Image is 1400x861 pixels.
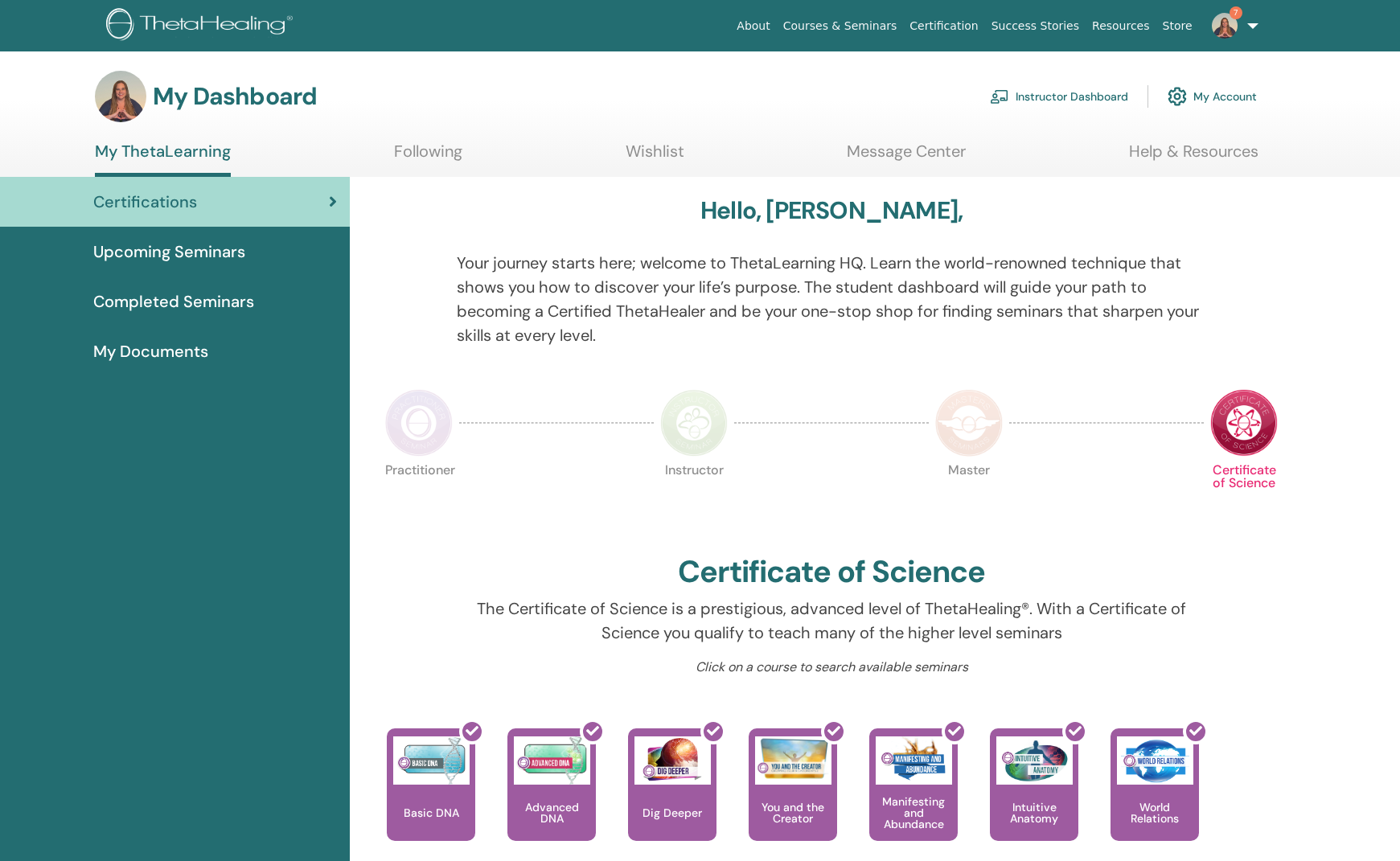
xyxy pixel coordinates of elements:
img: Dig Deeper [634,736,711,785]
p: You and the Creator [749,802,837,824]
a: Instructor Dashboard [990,79,1128,114]
img: Basic DNA [393,736,470,785]
a: Help & Resources [1129,141,1258,173]
h3: Hello, [PERSON_NAME], [700,196,963,225]
span: Upcoming Seminars [93,240,245,264]
a: Message Center [847,141,966,173]
a: Wishlist [626,141,684,173]
img: cog.svg [1168,83,1187,110]
img: logo.png [106,8,298,44]
p: Practitioner [385,464,453,531]
a: My ThetaLearning [95,141,231,177]
img: default.jpg [1212,13,1238,39]
a: Success Stories [985,11,1086,41]
span: Completed Seminars [93,289,254,314]
h3: My Dashboard [153,82,317,111]
p: Manifesting and Abundance [869,796,958,830]
img: chalkboard-teacher.svg [990,89,1009,104]
p: Your journey starts here; welcome to ThetaLearning HQ. Learn the world-renowned technique that sh... [457,251,1207,347]
p: Click on a course to search available seminars [457,658,1207,677]
img: Practitioner [385,389,453,457]
span: Certifications [93,190,197,214]
h2: Certificate of Science [678,554,985,591]
p: World Relations [1111,802,1199,824]
p: Master [935,464,1003,531]
img: Advanced DNA [514,736,590,785]
a: Certification [903,11,984,41]
span: My Documents [93,339,208,363]
p: Intuitive Anatomy [990,802,1078,824]
img: You and the Creator [755,736,831,781]
img: Intuitive Anatomy [996,736,1073,785]
p: Certificate of Science [1210,464,1278,531]
a: Store [1156,11,1199,41]
img: default.jpg [95,71,146,122]
a: My Account [1168,79,1257,114]
span: 7 [1230,6,1242,19]
p: Advanced DNA [507,802,596,824]
img: Instructor [660,389,728,457]
a: About [730,11,776,41]
img: World Relations [1117,736,1193,785]
a: Resources [1086,11,1156,41]
p: Dig Deeper [636,807,708,818]
img: Certificate of Science [1210,389,1278,457]
img: Master [935,389,1003,457]
a: Following [394,141,462,173]
a: Courses & Seminars [777,11,904,41]
p: Instructor [660,464,728,531]
p: The Certificate of Science is a prestigious, advanced level of ThetaHealing®. With a Certificate ... [457,597,1207,645]
img: Manifesting and Abundance [876,736,952,785]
